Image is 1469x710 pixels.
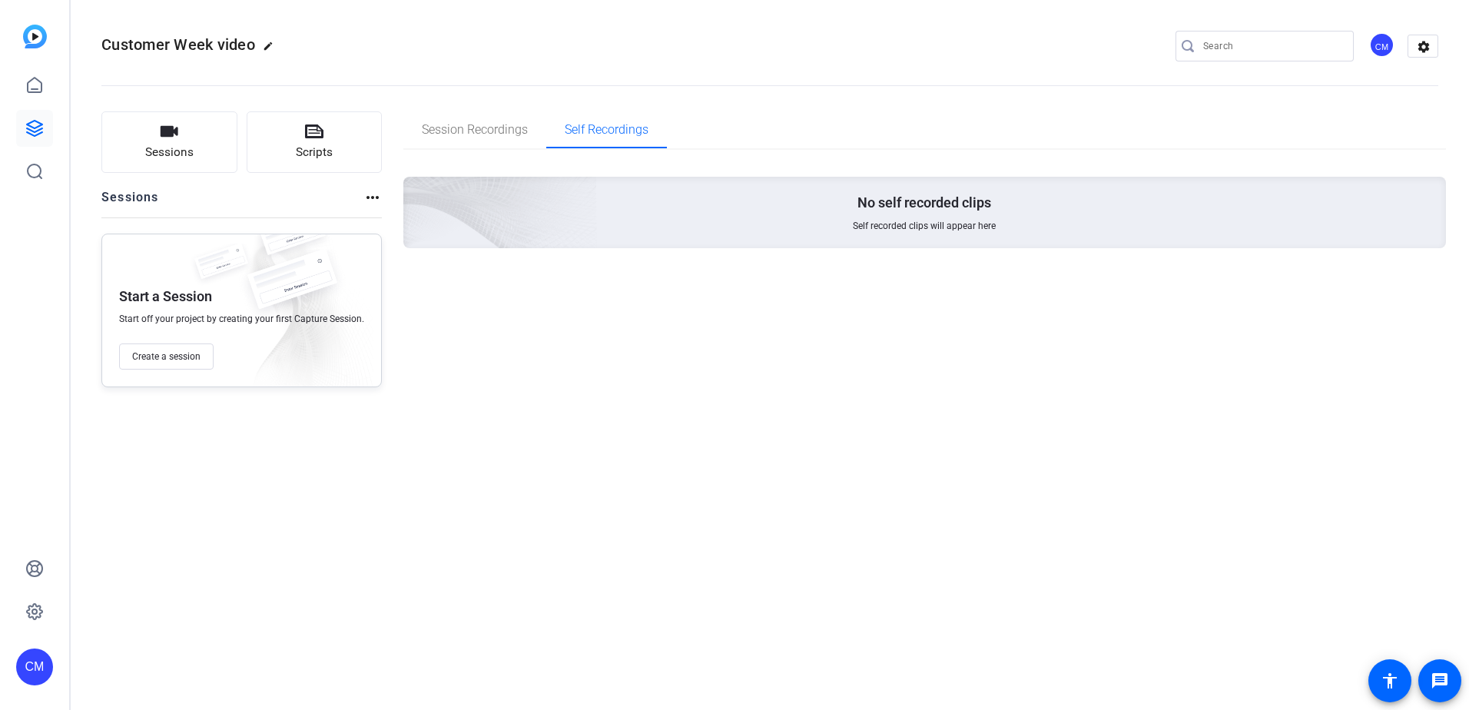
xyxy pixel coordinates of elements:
ngx-avatar: Crystal Montague [1369,32,1396,59]
p: No self recorded clips [857,194,991,212]
button: Create a session [119,343,214,370]
img: fake-session.png [250,211,334,267]
button: Scripts [247,111,383,173]
span: Session Recordings [422,124,528,136]
span: Create a session [132,350,201,363]
mat-icon: message [1431,672,1449,690]
button: Sessions [101,111,237,173]
span: Start off your project by creating your first Capture Session. [119,313,364,325]
span: Sessions [145,144,194,161]
input: Search [1203,37,1341,55]
h2: Sessions [101,188,159,217]
p: Start a Session [119,287,212,306]
mat-icon: more_horiz [363,188,382,207]
span: Scripts [296,144,333,161]
img: Creted videos background [231,25,598,358]
mat-icon: accessibility [1381,672,1399,690]
div: CM [16,649,53,685]
span: Self Recordings [565,124,648,136]
span: Self recorded clips will appear here [853,220,996,232]
img: blue-gradient.svg [23,25,47,48]
div: CM [1369,32,1394,58]
img: embarkstudio-empty-session.png [224,230,373,394]
img: fake-session.png [234,250,350,326]
mat-icon: edit [263,41,281,59]
span: Customer Week video [101,35,255,54]
img: fake-session.png [187,244,256,289]
mat-icon: settings [1408,35,1439,58]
